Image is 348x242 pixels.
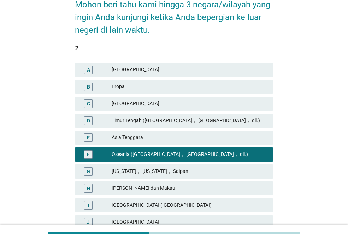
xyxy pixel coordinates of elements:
[87,168,90,175] div: G
[88,201,89,209] div: I
[112,83,267,91] div: Eropa
[112,66,267,74] div: [GEOGRAPHIC_DATA]
[87,151,90,158] div: F
[112,167,267,176] div: [US_STATE]， [US_STATE]， Saipan
[75,43,273,53] div: 2
[112,99,267,108] div: [GEOGRAPHIC_DATA]
[87,100,90,107] div: C
[112,184,267,193] div: [PERSON_NAME] dan Makau
[87,117,90,124] div: D
[112,218,267,226] div: [GEOGRAPHIC_DATA]
[87,184,90,192] div: H
[87,66,90,73] div: A
[87,83,90,90] div: B
[112,116,267,125] div: Timur Tengah ([GEOGRAPHIC_DATA]， [GEOGRAPHIC_DATA]， dll.)
[87,134,90,141] div: E
[112,201,267,210] div: [GEOGRAPHIC_DATA] ([GEOGRAPHIC_DATA])
[87,218,90,226] div: J
[112,133,267,142] div: Asia Tenggara
[112,150,267,159] div: Oseania ([GEOGRAPHIC_DATA]， [GEOGRAPHIC_DATA]， dll.)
